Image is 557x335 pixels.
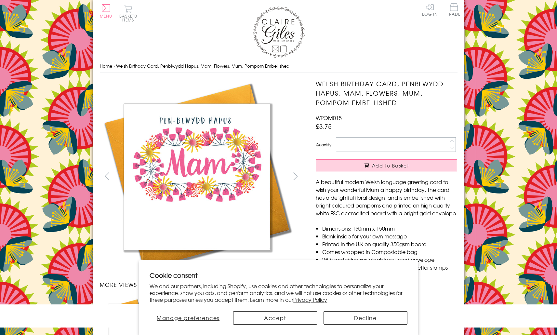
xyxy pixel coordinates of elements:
[233,311,317,325] button: Accept
[372,162,409,169] span: Add to Basket
[322,248,457,256] li: Comes wrapped in Compostable bag
[157,314,219,322] span: Manage preferences
[116,63,289,69] span: Welsh Birthday Card, Penblwydd Hapus, Mam, Flowers, Mum, Pompom Embellished
[316,178,457,217] p: A beautiful modern Welsh language greeting card to wish your wonderful Mum a happy birthday. The ...
[288,169,303,183] button: next
[316,114,342,122] span: WPOM015
[316,79,457,107] h1: Welsh Birthday Card, Penblwydd Hapus, Mam, Flowers, Mum, Pompom Embellished
[150,311,227,325] button: Manage preferences
[122,13,137,23] span: 0 items
[150,271,407,280] h2: Cookie consent
[100,79,295,274] img: Welsh Birthday Card, Penblwydd Hapus, Mam, Flowers, Mum, Pompom Embellished
[150,283,407,303] p: We and our partners, including Shopify, use cookies and other technologies to personalize your ex...
[447,3,461,16] span: Trade
[119,5,137,22] button: Basket0 items
[316,122,332,131] span: £3.75
[316,142,331,148] label: Quantity
[324,311,407,325] button: Decline
[322,256,457,263] li: With matching sustainable sourced envelope
[316,159,457,171] button: Add to Basket
[100,13,113,19] span: Menu
[253,7,305,58] img: Claire Giles Greetings Cards
[322,224,457,232] li: Dimensions: 150mm x 150mm
[322,232,457,240] li: Blank inside for your own message
[322,240,457,248] li: Printed in the U.K on quality 350gsm board
[100,63,112,69] a: Home
[113,63,115,69] span: ›
[100,281,303,288] h3: More views
[100,4,113,18] button: Menu
[293,296,327,303] a: Privacy Policy
[447,3,461,17] a: Trade
[100,60,458,73] nav: breadcrumbs
[422,3,438,16] a: Log In
[100,169,114,183] button: prev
